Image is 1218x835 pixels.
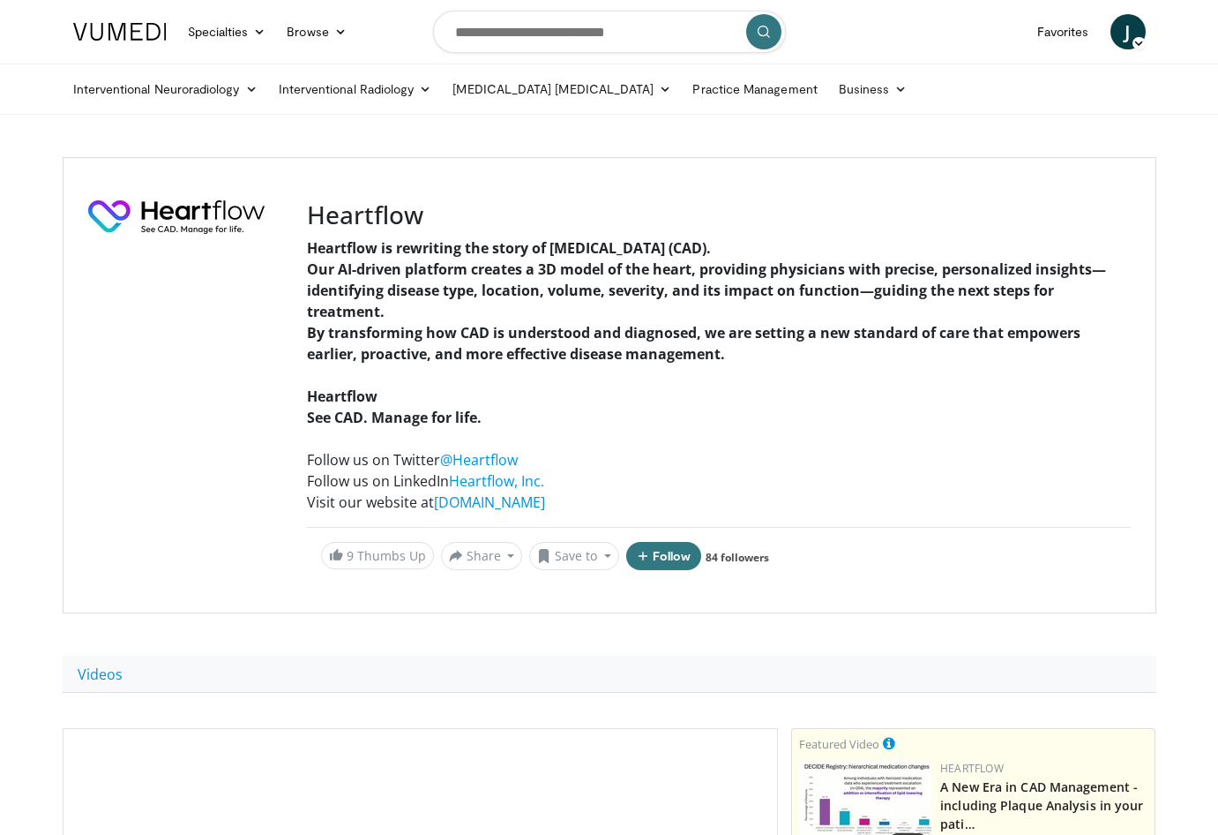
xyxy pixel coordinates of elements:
a: Browse [276,14,357,49]
a: 84 followers [706,550,769,565]
span: 9 [347,547,354,564]
a: Videos [63,656,138,693]
small: Featured Video [799,736,879,752]
a: Heartflow, Inc. [449,471,544,491]
a: [MEDICAL_DATA] [MEDICAL_DATA] [442,71,682,107]
strong: By transforming how CAD is understood and diagnosed, we are setting a new standard of care that e... [307,323,1080,364]
a: Practice Management [682,71,827,107]
button: Share [441,542,523,570]
h3: Heartflow [307,200,1131,230]
strong: See CAD. Manage for life. [307,408,482,427]
a: A New Era in CAD Management - including Plaque Analysis in your pati… [940,779,1143,832]
strong: Heartflow is rewriting the story of [MEDICAL_DATA] (CAD). [307,238,711,258]
a: Favorites [1027,14,1100,49]
a: Interventional Neuroradiology [63,71,268,107]
a: 9 Thumbs Up [321,542,434,569]
strong: Heartflow [307,387,377,406]
a: J [1110,14,1146,49]
a: Interventional Radiology [268,71,443,107]
button: Save to [529,542,619,570]
p: Follow us on Twitter Follow us on LinkedIn Visit our website at [307,449,1131,513]
a: @Heartflow [440,450,518,470]
a: [DOMAIN_NAME] [434,493,545,512]
img: VuMedi Logo [73,23,167,41]
a: Business [828,71,918,107]
button: Follow [626,542,702,570]
input: Search topics, interventions [433,11,786,53]
strong: Our AI-driven platform creates a 3D model of the heart, providing physicians with precise, person... [307,260,1106,321]
a: Heartflow [940,761,1004,776]
a: Specialties [177,14,277,49]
